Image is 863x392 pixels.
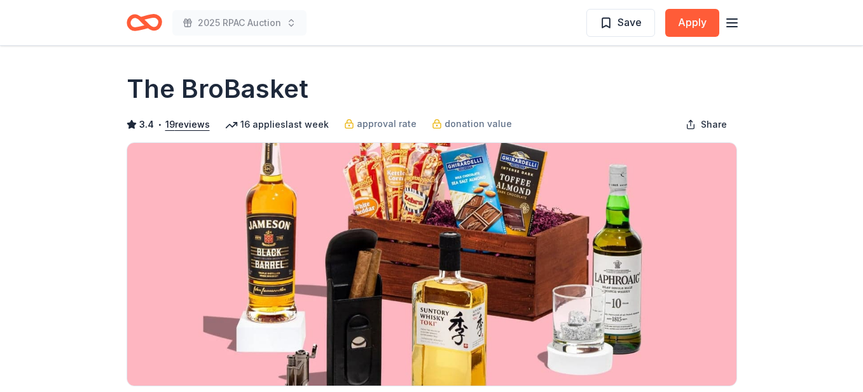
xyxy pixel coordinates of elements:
button: Save [586,9,655,37]
span: 3.4 [139,117,154,132]
span: 2025 RPAC Auction [198,15,281,30]
a: approval rate [344,116,417,132]
span: • [157,119,162,130]
button: 2025 RPAC Auction [172,10,307,36]
h1: The BroBasket [127,71,308,107]
a: donation value [432,116,512,132]
button: 19reviews [165,117,210,132]
img: Image for The BroBasket [127,143,736,386]
span: approval rate [357,116,417,132]
div: 16 applies last week [225,117,329,132]
button: Apply [665,9,719,37]
span: donation value [445,116,512,132]
a: Home [127,8,162,37]
button: Share [675,112,737,137]
span: Share [701,117,727,132]
span: Save [618,14,642,30]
